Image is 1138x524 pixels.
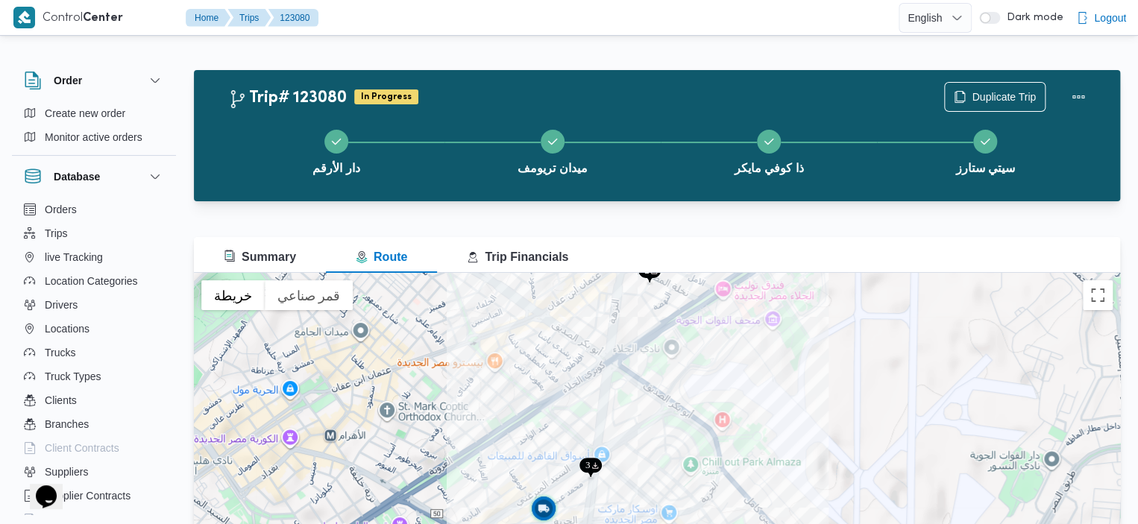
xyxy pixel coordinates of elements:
span: Orders [45,201,77,218]
span: Dark mode [1000,12,1063,24]
span: In Progress [354,89,418,104]
button: live Tracking [18,245,170,269]
span: Trucks [45,344,75,362]
button: Orders [18,198,170,221]
svg: Step 4 is complete [979,136,991,148]
button: Trucks [18,341,170,364]
span: ذا كوفي مايكر [735,160,804,177]
button: Order [24,72,164,89]
button: Client Contracts [18,436,170,460]
span: Suppliers [45,463,88,481]
button: Locations [18,317,170,341]
button: سيتي ستارز [877,112,1093,189]
button: Trips [227,9,271,27]
span: Branches [45,415,89,433]
span: Locations [45,320,89,338]
button: ذا كوفي مايكر [661,112,877,189]
span: سيتي ستارز [955,160,1014,177]
span: Location Categories [45,272,138,290]
span: Drivers [45,296,78,314]
b: Center [83,13,123,24]
span: Summary [224,250,296,263]
button: Database [24,168,164,186]
button: Home [186,9,230,27]
button: Actions [1063,82,1093,112]
button: Drivers [18,293,170,317]
button: Branches [18,412,170,436]
button: Monitor active orders [18,125,170,149]
button: ميدان تريومف [444,112,661,189]
h3: Database [54,168,100,186]
button: Create new order [18,101,170,125]
button: Truck Types [18,364,170,388]
svg: Step 2 is complete [547,136,559,148]
svg: Step 3 is complete [763,136,775,148]
span: live Tracking [45,248,103,266]
h2: Trip# 123080 [228,89,347,108]
span: دار الأرقم [312,160,359,177]
span: Route [356,250,407,263]
iframe: chat widget [15,464,63,509]
span: Monitor active orders [45,128,142,146]
button: Logout [1070,3,1132,33]
svg: Step 1 is complete [330,136,342,148]
img: X8yXhbKr1z7QwAAAABJRU5ErkJggg== [13,7,35,28]
h3: Order [54,72,82,89]
span: Client Contracts [45,439,119,457]
button: Location Categories [18,269,170,293]
span: Truck Types [45,367,101,385]
span: Supplier Contracts [45,487,131,505]
span: Duplicate Trip [972,88,1036,106]
span: ميدان تريومف [518,160,587,177]
span: Trip Financials [467,250,568,263]
span: Logout [1094,9,1126,27]
button: Suppliers [18,460,170,484]
button: Trips [18,221,170,245]
button: تبديل إلى العرض ملء الشاشة [1083,280,1113,310]
button: دار الأرقم [228,112,444,189]
div: Order [12,101,176,155]
button: عرض خريطة الشارع [201,280,265,310]
span: Trips [45,224,68,242]
button: 123080 [268,9,318,27]
b: In Progress [361,92,412,101]
button: Supplier Contracts [18,484,170,508]
div: Database [12,198,176,520]
button: Duplicate Trip [944,82,1046,112]
span: Clients [45,391,77,409]
button: Clients [18,388,170,412]
span: Create new order [45,104,125,122]
button: عرض صور القمر الصناعي [265,280,353,310]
